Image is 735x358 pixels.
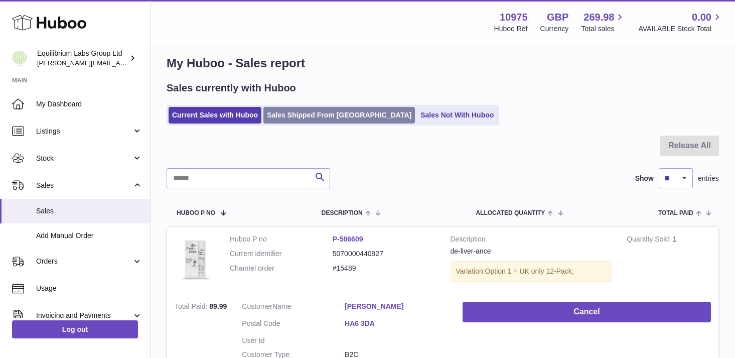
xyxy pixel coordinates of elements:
div: Huboo Ref [494,24,528,34]
strong: GBP [547,11,568,24]
span: Orders [36,257,132,266]
span: 89.99 [209,302,227,310]
dt: Postal Code [242,319,345,331]
a: Sales Shipped From [GEOGRAPHIC_DATA] [263,107,415,124]
span: Option 1 = UK only 12-Pack; [485,267,574,275]
dt: Channel order [230,264,333,273]
a: Current Sales with Huboo [169,107,261,124]
div: Currency [540,24,569,34]
a: HA6 3DA [345,319,448,328]
a: P-506609 [333,235,363,243]
strong: 10975 [500,11,528,24]
dt: Huboo P no [230,234,333,244]
span: ALLOCATED Quantity [476,210,545,216]
a: Sales Not With Huboo [417,107,497,124]
div: de-liver-ance [451,247,612,256]
span: Description [322,210,363,216]
a: 0.00 AVAILABLE Stock Total [638,11,723,34]
dd: 5070000440927 [333,249,435,259]
dd: #15489 [333,264,435,273]
button: Cancel [463,302,711,322]
span: AVAILABLE Stock Total [638,24,723,34]
img: 3PackDeliverance_Front.jpg [175,234,215,284]
dt: Current identifier [230,249,333,259]
span: Sales [36,206,142,216]
strong: Total Paid [175,302,209,313]
span: Usage [36,284,142,293]
dt: Name [242,302,345,314]
span: Invoicing and Payments [36,311,132,320]
span: 269.98 [583,11,614,24]
span: Add Manual Order [36,231,142,241]
h2: Sales currently with Huboo [167,81,296,95]
div: Variation: [451,261,612,282]
span: Listings [36,127,132,136]
span: entries [698,174,719,183]
strong: Description [451,234,612,247]
div: Equilibrium Labs Group Ltd [37,49,127,68]
span: My Dashboard [36,99,142,109]
strong: Quantity Sold [627,235,673,246]
span: Total paid [658,210,693,216]
span: 0.00 [692,11,711,24]
span: [PERSON_NAME][EMAIL_ADDRESS][DOMAIN_NAME] [37,59,201,67]
img: h.woodrow@theliverclinic.com [12,51,27,66]
span: Sales [36,181,132,190]
span: Customer [242,302,272,310]
a: 269.98 Total sales [581,11,626,34]
td: 1 [619,227,718,294]
span: Total sales [581,24,626,34]
span: Huboo P no [177,210,215,216]
label: Show [635,174,654,183]
a: [PERSON_NAME] [345,302,448,311]
span: Stock [36,154,132,163]
h1: My Huboo - Sales report [167,55,719,71]
a: Log out [12,320,138,338]
dt: User Id [242,336,345,345]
